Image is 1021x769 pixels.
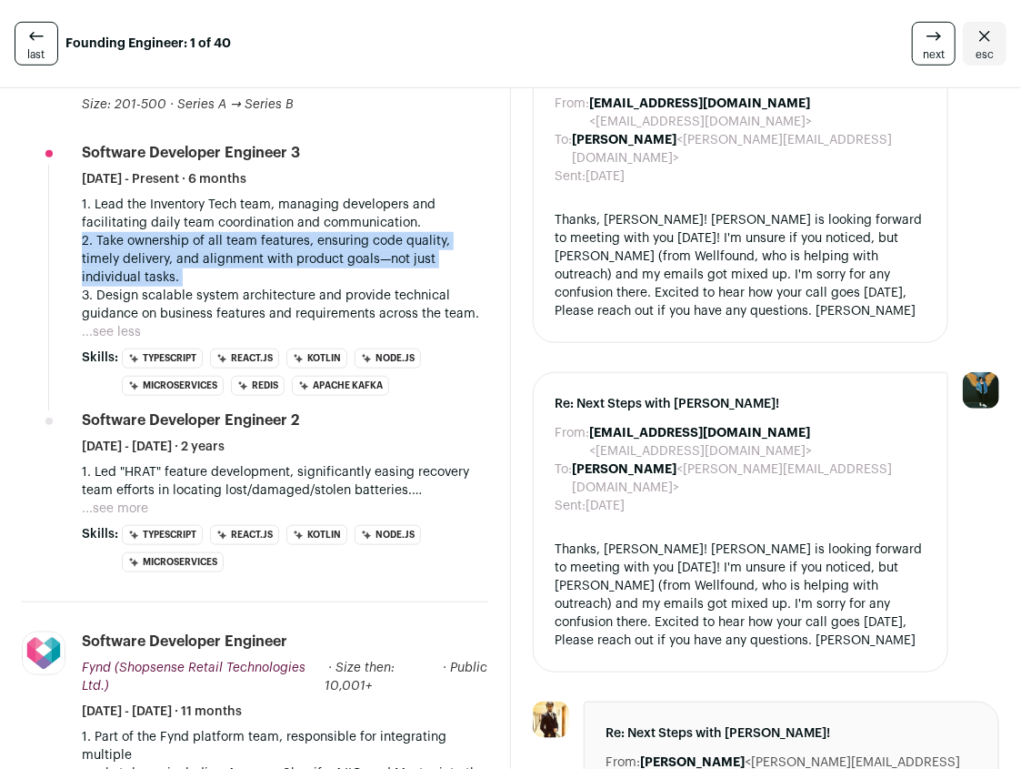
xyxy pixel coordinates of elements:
[170,96,174,114] span: ·
[82,170,246,188] span: [DATE] - Present · 6 months
[82,287,488,323] p: 3. Design scalable system architecture and provide technical guidance on business features and re...
[82,703,242,721] span: [DATE] - [DATE] · 11 months
[210,349,279,369] li: React.js
[556,131,573,167] dt: To:
[82,196,488,232] p: 1. Lead the Inventory Tech team, managing developers and facilitating daily team coordination and...
[912,22,956,66] a: next
[963,22,1006,66] a: Close
[923,47,945,62] span: next
[210,525,279,545] li: React.js
[23,632,65,674] img: c6cced81150d9b9c1bd3c64b4690238be2baebd9e45b502bda5cbe111e6c13e2.jpg
[82,349,118,367] span: Skills:
[122,525,203,545] li: TypeScript
[573,460,926,497] dd: <[PERSON_NAME][EMAIL_ADDRESS][DOMAIN_NAME]>
[590,427,811,440] b: [EMAIL_ADDRESS][DOMAIN_NAME]
[556,167,586,186] dt: Sent:
[590,97,811,110] b: [EMAIL_ADDRESS][DOMAIN_NAME]
[82,438,225,456] span: [DATE] - [DATE] · 2 years
[590,424,926,460] dd: <[EMAIL_ADDRESS][DOMAIN_NAME]>
[963,372,999,409] img: 12031951-medium_jpg
[15,22,58,66] a: last
[556,211,926,320] div: Thanks, [PERSON_NAME]! [PERSON_NAME] is looking forward to meeting with you [DATE]! I'm unsure if...
[573,134,677,147] b: [PERSON_NAME]
[82,632,287,652] div: Software Developer Engineer
[355,349,421,369] li: Node.js
[590,95,926,131] dd: <[EMAIL_ADDRESS][DOMAIN_NAME]>
[28,47,45,62] span: last
[82,323,141,341] button: ...see less
[177,98,294,111] span: Series A → Series B
[82,143,300,163] div: Software Developer Engineer 3
[355,525,421,545] li: Node.js
[641,756,746,769] b: [PERSON_NAME]
[556,95,590,131] dt: From:
[82,463,488,500] p: 1. Led "HRAT" feature development, significantly easing recovery team efforts in locating lost/da...
[556,460,573,497] dt: To:
[286,349,347,369] li: Kotlin
[286,525,347,545] li: Kotlin
[82,662,305,693] span: Fynd (Shopsense Retail Technologies Ltd.)
[556,395,926,413] span: Re: Next Steps with [PERSON_NAME]!
[451,662,488,674] span: Public
[231,376,285,396] li: Redis
[122,552,224,572] li: Microservices
[122,376,224,396] li: Microservices
[122,349,203,369] li: TypeScript
[82,232,488,287] p: 2. Take ownership of all team features, ensuring code quality, timely delivery, and alignment wit...
[325,662,395,693] span: · Size then: 10,001+
[533,702,569,738] img: 2f1fde850eaa1695eedbd284883acf6a5103f93fbdc9630a6e9de87e836d8016.jpg
[292,376,389,396] li: Apache Kafka
[976,47,994,62] span: esc
[586,167,626,186] dd: [DATE]
[556,424,590,460] dt: From:
[444,659,447,695] span: ·
[586,497,626,515] dd: [DATE]
[556,541,926,650] div: Thanks, [PERSON_NAME]! [PERSON_NAME] is looking forward to meeting with you [DATE]! I'm unsure if...
[606,724,977,743] span: Re: Next Steps with [PERSON_NAME]!
[65,35,231,53] strong: Founding Engineer: 1 of 40
[82,525,118,543] span: Skills:
[82,98,166,111] span: Size: 201-500
[573,131,926,167] dd: <[PERSON_NAME][EMAIL_ADDRESS][DOMAIN_NAME]>
[556,497,586,515] dt: Sent:
[82,500,148,518] button: ...see more
[82,410,299,430] div: Software Developer Engineer 2
[573,463,677,476] b: [PERSON_NAME]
